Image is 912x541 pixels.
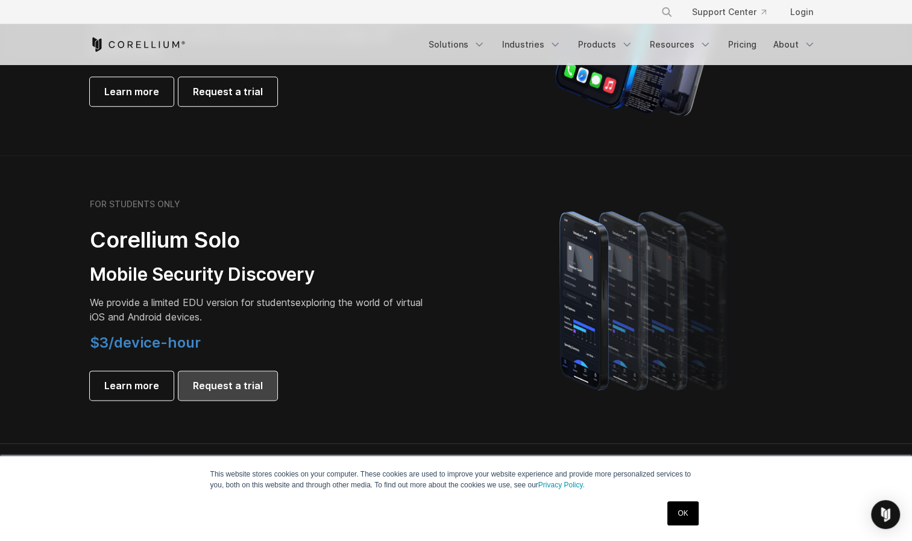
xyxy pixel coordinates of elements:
a: Pricing [721,34,764,55]
h2: Corellium Solo [90,227,427,254]
a: Privacy Policy. [538,481,585,489]
span: Learn more [104,84,159,99]
span: Request a trial [193,84,263,99]
a: Support Center [682,1,776,23]
div: Open Intercom Messenger [871,500,900,529]
a: Request a trial [178,371,277,400]
div: Navigation Menu [421,34,823,55]
span: We provide a limited EDU version for students [90,296,295,308]
a: Learn more [90,77,174,106]
a: Corellium Home [90,37,186,52]
img: A lineup of four iPhone models becoming more gradient and blurred [535,194,755,405]
p: This website stores cookies on your computer. These cookies are used to improve your website expe... [210,469,702,490]
a: Industries [495,34,568,55]
button: Search [656,1,678,23]
a: OK [667,501,698,525]
span: Request a trial [193,378,263,393]
div: Navigation Menu [646,1,823,23]
a: Learn more [90,371,174,400]
h3: Mobile Security Discovery [90,263,427,286]
a: Request a trial [178,77,277,106]
a: Solutions [421,34,492,55]
a: Resources [643,34,719,55]
a: About [766,34,823,55]
a: Products [571,34,640,55]
a: Login [781,1,823,23]
h6: FOR STUDENTS ONLY [90,199,180,210]
p: exploring the world of virtual iOS and Android devices. [90,295,427,324]
span: Learn more [104,378,159,393]
span: $3/device-hour [90,334,201,351]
